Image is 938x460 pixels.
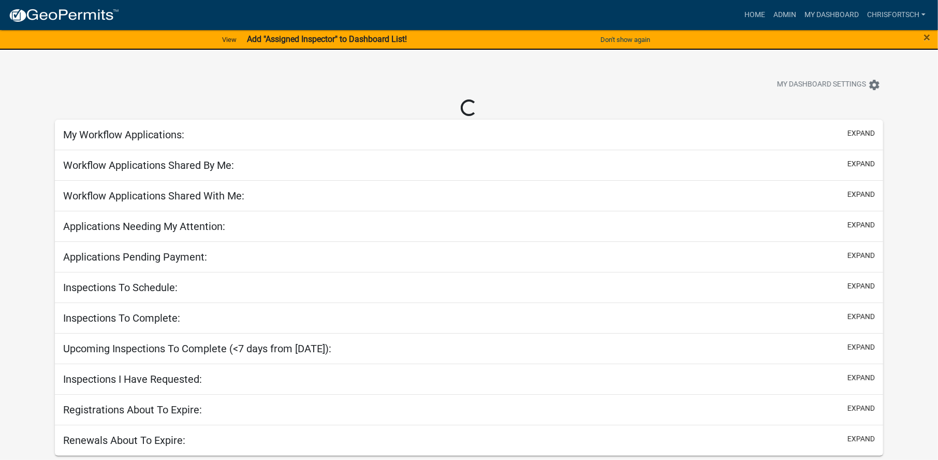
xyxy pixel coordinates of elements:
[247,34,407,44] strong: Add "Assigned Inspector" to Dashboard List!
[63,404,202,416] h5: Registrations About To Expire:
[218,31,241,48] a: View
[847,311,875,322] button: expand
[63,190,244,202] h5: Workflow Applications Shared With Me:
[924,31,930,44] button: Close
[63,128,184,141] h5: My Workflow Applications:
[847,128,875,139] button: expand
[847,281,875,292] button: expand
[847,342,875,353] button: expand
[868,79,881,91] i: settings
[769,75,889,95] button: My Dashboard Settingssettings
[63,251,207,263] h5: Applications Pending Payment:
[63,159,234,171] h5: Workflow Applications Shared By Me:
[769,5,800,25] a: Admin
[863,5,930,25] a: ChrisFortsch
[63,434,185,447] h5: Renewals About To Expire:
[63,342,331,355] h5: Upcoming Inspections To Complete (<7 days from [DATE]):
[63,281,178,294] h5: Inspections To Schedule:
[924,30,930,45] span: ×
[847,403,875,414] button: expand
[63,220,225,233] h5: Applications Needing My Attention:
[63,373,202,385] h5: Inspections I Have Requested:
[847,220,875,231] button: expand
[740,5,769,25] a: Home
[847,159,875,169] button: expand
[800,5,863,25] a: My Dashboard
[596,31,654,48] button: Don't show again
[847,189,875,200] button: expand
[847,434,875,444] button: expand
[847,372,875,383] button: expand
[63,312,180,324] h5: Inspections To Complete:
[777,79,866,91] span: My Dashboard Settings
[847,250,875,261] button: expand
